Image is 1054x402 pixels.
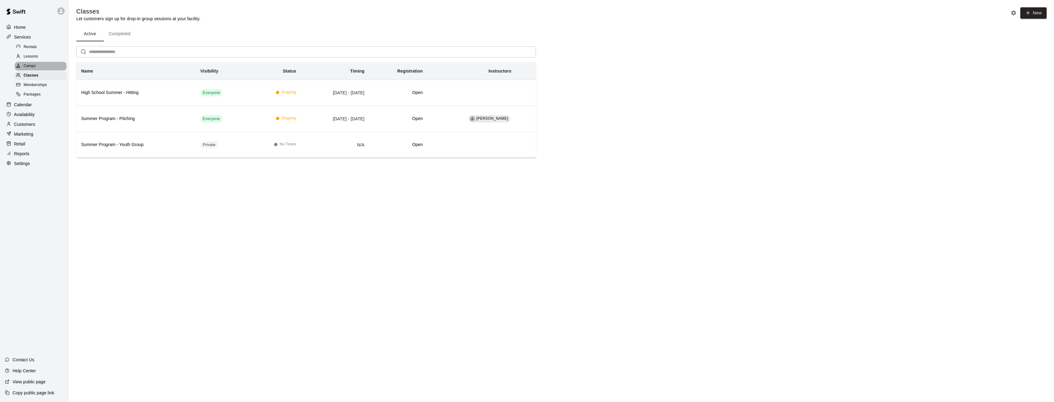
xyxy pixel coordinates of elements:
b: Visibility [200,69,218,73]
button: New [1020,7,1047,19]
h6: Open [374,141,423,148]
a: Marketing [5,130,64,139]
button: Classes settings [1009,8,1018,17]
span: Ongoing [282,115,296,122]
h6: High School Summer - Hitting [81,89,191,96]
a: Retail [5,139,64,148]
p: Services [14,34,31,40]
div: Packages [15,90,66,99]
p: Customers [14,121,35,127]
h6: Summer Program - Pitching [81,115,191,122]
span: Packages [24,92,41,98]
span: Rentals [24,44,37,50]
button: Completed [104,27,135,41]
p: Retail [14,141,25,147]
td: N/A [301,132,370,158]
h6: Summer Program - Youth Group [81,141,191,148]
span: [PERSON_NAME] [476,116,508,121]
a: Memberships [15,81,69,90]
p: Home [14,24,26,30]
a: Packages [15,90,69,100]
div: This service is visible to all of your customers [200,89,222,96]
div: Rentals [15,43,66,51]
td: [DATE] - [DATE] [301,106,370,132]
b: Name [81,69,93,73]
a: Availability [5,110,64,119]
b: Status [283,69,296,73]
p: Help Center [13,368,36,374]
a: Camps [15,62,69,71]
a: Reports [5,149,64,158]
b: Timing [350,69,365,73]
p: Reports [14,151,29,157]
h5: Classes [76,7,200,16]
td: [DATE] - [DATE] [301,80,370,106]
h6: Open [374,115,423,122]
b: Instructors [488,69,511,73]
a: Calendar [5,100,64,109]
span: Lessons [24,54,38,60]
span: Everyone [200,90,222,96]
div: Marc Rzepczynski [470,116,475,122]
a: Classes [15,71,69,81]
div: This service is hidden, and can only be accessed via a direct link [200,141,218,148]
p: Copy public page link [13,390,54,396]
a: Rentals [15,42,69,52]
table: simple table [76,62,536,158]
span: No Times [280,141,296,148]
span: Memberships [24,82,47,88]
h6: Open [374,89,423,96]
p: Settings [14,160,30,167]
div: Lessons [15,52,66,61]
b: Registration [397,69,423,73]
div: Classes [15,71,66,80]
span: Everyone [200,116,222,122]
p: View public page [13,379,46,385]
span: Camps [24,63,36,69]
span: Classes [24,73,38,79]
a: Services [5,32,64,42]
div: Camps [15,62,66,70]
a: Customers [5,120,64,129]
button: Active [76,27,104,41]
div: This service is visible to all of your customers [200,115,222,122]
p: Availability [14,111,35,118]
a: Settings [5,159,64,168]
p: Contact Us [13,357,34,363]
span: Private [200,142,218,148]
div: Memberships [15,81,66,89]
span: Ongoing [282,89,296,96]
a: Lessons [15,52,69,61]
a: Home [5,23,64,32]
p: Let customers sign up for drop-in group sessions at your facility. [76,16,200,22]
p: Calendar [14,102,32,108]
p: Marketing [14,131,33,137]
